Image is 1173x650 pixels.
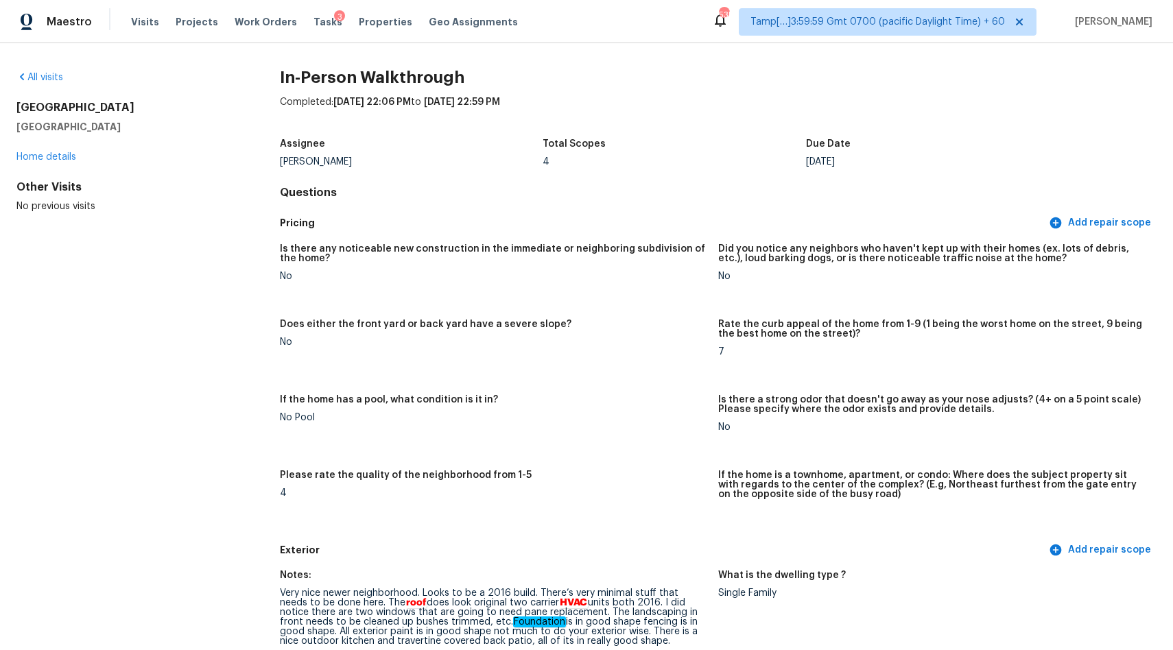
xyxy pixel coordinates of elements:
[718,244,1146,263] h5: Did you notice any neighbors who haven't kept up with their homes (ex. lots of debris, etc.), lou...
[806,157,1069,167] div: [DATE]
[718,470,1146,499] h5: If the home is a townhome, apartment, or condo: Where does the subject property sit with regards ...
[280,95,1157,131] div: Completed: to
[1069,15,1152,29] span: [PERSON_NAME]
[718,272,1146,281] div: No
[359,15,412,29] span: Properties
[718,395,1146,414] h5: Is there a strong odor that doesn't go away as your nose adjusts? (4+ on a 5 point scale) Please ...
[280,186,1157,200] h4: Questions
[16,101,236,115] h2: [GEOGRAPHIC_DATA]
[16,120,236,134] h5: [GEOGRAPHIC_DATA]
[280,244,707,263] h5: Is there any noticeable new construction in the immediate or neighboring subdivision of the home?
[280,413,707,422] div: No Pool
[16,152,76,162] a: Home details
[334,10,345,24] div: 3
[280,488,707,498] div: 4
[429,15,518,29] span: Geo Assignments
[280,320,571,329] h5: Does either the front yard or back yard have a severe slope?
[424,97,500,107] span: [DATE] 22:59 PM
[750,15,1005,29] span: Tamp[…]3:59:59 Gmt 0700 (pacific Daylight Time) + 60
[235,15,297,29] span: Work Orders
[280,470,532,480] h5: Please rate the quality of the neighborhood from 1-5
[280,71,1157,84] h2: In-Person Walkthrough
[280,272,707,281] div: No
[280,395,498,405] h5: If the home has a pool, what condition is it in?
[718,422,1146,432] div: No
[280,139,325,149] h5: Assignee
[280,570,311,580] h5: Notes:
[559,597,588,608] em: HVAC
[131,15,159,29] span: Visits
[1046,538,1157,563] button: Add repair scope
[718,570,846,580] h5: What is the dwelling type ?
[1046,210,1157,236] button: Add repair scope
[333,97,411,107] span: [DATE] 22:06 PM
[543,157,806,167] div: 4
[1052,215,1151,232] span: Add repair scope
[718,588,1146,598] div: Single Family
[16,180,236,194] div: Other Visits
[718,320,1146,339] h5: Rate the curb appeal of the home from 1-9 (1 being the worst home on the street, 9 being the best...
[280,588,707,646] div: Very nice newer neighborhood. Looks to be a 2016 build. There’s very minimal stuff that needs to ...
[47,15,92,29] span: Maestro
[719,8,728,22] div: 535
[313,17,342,27] span: Tasks
[16,202,95,211] span: No previous visits
[1052,542,1151,559] span: Add repair scope
[280,216,1046,230] h5: Pricing
[806,139,851,149] h5: Due Date
[513,616,566,627] em: Foundation
[543,139,606,149] h5: Total Scopes
[16,73,63,82] a: All visits
[280,157,543,167] div: [PERSON_NAME]
[280,543,1046,557] h5: Exterior
[176,15,218,29] span: Projects
[718,347,1146,357] div: 7
[405,597,427,608] em: roof
[280,337,707,347] div: No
